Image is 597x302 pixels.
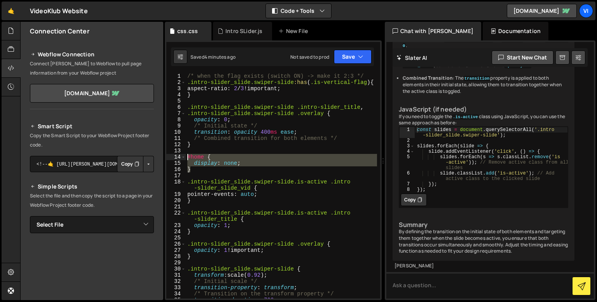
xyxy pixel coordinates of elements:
[166,278,186,285] div: 32
[166,191,186,197] div: 19
[117,156,143,172] button: Copy
[2,2,21,20] a: 🤙
[395,263,573,269] div: [PERSON_NAME]
[225,27,262,35] div: Intro SLider.js
[166,98,186,104] div: 5
[166,166,186,173] div: 16
[166,229,186,235] div: 24
[30,191,154,210] p: Select the file and then copy the script to a page in your Webflow Project footer code.
[30,122,154,131] h2: Smart Script
[166,173,186,179] div: 17
[400,143,415,149] div: 3
[334,50,372,64] button: Save
[166,210,186,222] div: 22
[401,194,427,206] button: Copy
[166,197,186,204] div: 20
[492,51,553,65] button: Start new chat
[166,117,186,123] div: 8
[166,104,186,110] div: 6
[507,4,577,18] a: [DOMAIN_NAME]
[290,54,329,60] div: Not saved to prod
[504,63,531,68] code: opacity: 1
[204,54,236,60] div: 4 minutes ago
[166,79,186,86] div: 2
[190,54,236,60] div: Saved
[166,260,186,266] div: 29
[452,114,479,120] code: .is-active
[177,27,198,35] div: css.css
[399,106,568,113] h3: JavaScript (if needed)
[166,235,186,241] div: 25
[166,92,186,98] div: 4
[166,204,186,210] div: 21
[166,247,186,253] div: 27
[166,285,186,291] div: 33
[166,160,186,166] div: 15
[30,6,88,16] div: VideoKlub Website
[464,76,491,81] code: transition
[266,4,331,18] button: Code + Tools
[403,36,431,42] strong: Initial State
[403,37,568,49] code: opacity: 0
[483,22,548,40] div: Documentation
[400,138,415,143] div: 2
[400,154,415,171] div: 5
[166,123,186,129] div: 9
[400,127,415,138] div: 1
[403,36,568,49] li: : Both and start with .
[166,86,186,92] div: 3
[166,179,186,191] div: 18
[403,75,568,94] li: : The property is applied to both elements in their initial state, allowing them to transition to...
[166,222,186,229] div: 23
[166,129,186,135] div: 10
[166,154,186,160] div: 14
[166,110,186,117] div: 7
[400,182,415,187] div: 7
[166,141,186,148] div: 12
[166,266,186,272] div: 30
[400,149,415,154] div: 4
[385,22,481,40] div: Chat with [PERSON_NAME]
[166,148,186,154] div: 13
[30,59,154,78] p: Connect [PERSON_NAME] to Webflow to pull page information from your Webflow project
[30,50,154,59] h2: Webflow Connection
[400,171,415,182] div: 6
[400,187,415,192] div: 8
[166,253,186,260] div: 28
[278,27,311,35] div: New File
[166,73,186,79] div: 1
[444,37,493,42] code: .intro-slider_title
[117,156,154,172] div: Button group with nested dropdown
[166,291,186,297] div: 34
[30,27,89,35] h2: Connection Center
[166,135,186,141] div: 11
[30,156,154,172] textarea: <!--🤙 [URL][PERSON_NAME][DOMAIN_NAME]> <script>document.addEventListener("DOMContentLoaded", func...
[403,56,545,68] code: .intro-slider_slide
[501,37,523,42] code: .overlay
[30,182,154,191] h2: Simple Scripts
[399,221,568,229] h3: Summary
[403,75,453,81] strong: Combined Transition
[579,4,593,18] a: Vi
[166,272,186,278] div: 31
[30,131,154,150] p: Copy the Smart Script to your Webflow Project footer code.
[396,54,428,61] h2: Slater AI
[166,241,186,247] div: 26
[30,84,154,103] a: [DOMAIN_NAME]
